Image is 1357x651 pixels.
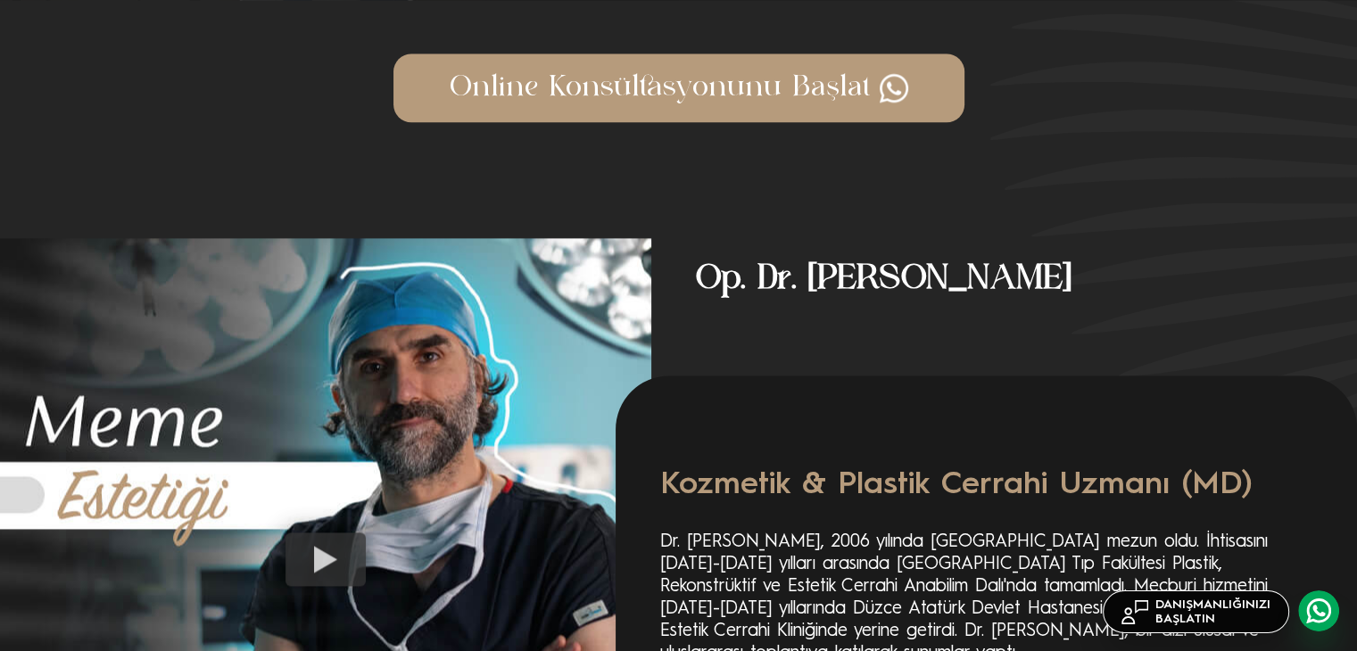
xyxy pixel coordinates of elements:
[1103,590,1289,633] a: DANIŞMANLIĞINIZIBAŞLATIN
[880,73,908,103] img: whatsapp.png
[393,54,964,122] a: Online Konsültasyonunu Başlat
[651,238,1357,304] h4: Op. Dr. [PERSON_NAME]
[660,465,1312,505] h4: Kozmetik & Plastik Cerrahi Uzmanı (MD)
